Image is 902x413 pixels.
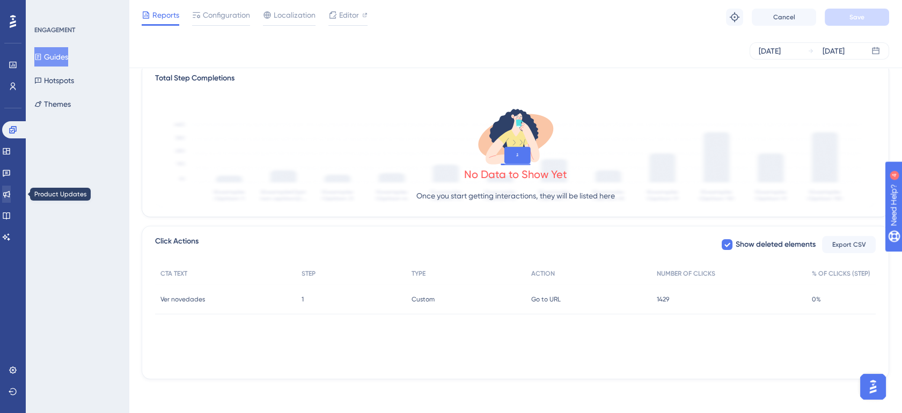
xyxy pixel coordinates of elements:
button: Save [825,9,889,26]
button: Export CSV [822,236,876,253]
div: No Data to Show Yet [464,167,567,182]
span: Click Actions [155,235,199,254]
span: Cancel [773,13,795,21]
span: Reports [152,9,179,21]
span: % OF CLICKS (STEP) [812,269,870,278]
span: TYPE [412,269,426,278]
button: Hotspots [34,71,74,90]
div: [DATE] [759,45,781,57]
span: 1429 [657,295,669,304]
span: Configuration [203,9,250,21]
span: Localization [274,9,316,21]
span: Show deleted elements [736,238,816,251]
button: Themes [34,94,71,114]
span: CTA TEXT [160,269,187,278]
span: 0% [812,295,821,304]
span: Save [849,13,864,21]
span: ACTION [531,269,555,278]
span: Custom [412,295,435,304]
iframe: UserGuiding AI Assistant Launcher [857,371,889,403]
span: STEP [302,269,316,278]
span: Go to URL [531,295,561,304]
div: Total Step Completions [155,72,234,85]
p: Once you start getting interactions, they will be listed here [416,189,615,202]
span: 1 [302,295,304,304]
button: Guides [34,47,68,67]
button: Cancel [752,9,816,26]
span: Editor [339,9,359,21]
span: Export CSV [832,240,866,249]
span: Need Help? [25,3,67,16]
div: [DATE] [823,45,845,57]
span: NUMBER OF CLICKS [657,269,715,278]
div: 4 [75,5,78,14]
span: Ver novedades [160,295,205,304]
div: ENGAGEMENT [34,26,75,34]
